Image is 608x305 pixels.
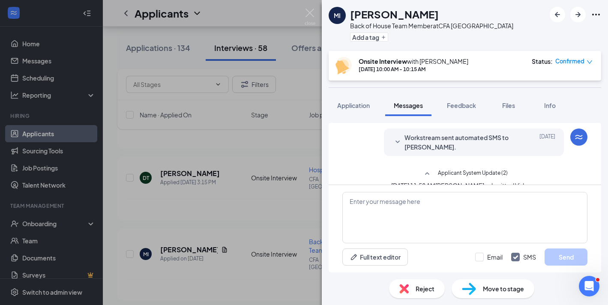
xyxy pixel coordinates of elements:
[550,7,565,22] button: ArrowLeftNew
[392,137,403,147] svg: SmallChevronDown
[574,132,584,142] svg: WorkstreamLogo
[579,276,599,296] iframe: Intercom live chat
[334,11,341,20] div: MI
[359,66,468,73] div: [DATE] 10:00 AM - 10:15 AM
[391,182,532,199] span: [PERSON_NAME] submitted Video Submission.
[539,133,555,152] span: [DATE]
[394,102,423,109] span: Messages
[545,248,587,266] button: Send
[416,284,434,293] span: Reject
[483,284,524,293] span: Move to stage
[447,102,476,109] span: Feedback
[391,182,435,189] span: [DATE] 11:58 AM
[359,57,468,66] div: with [PERSON_NAME]
[342,248,408,266] button: Full text editorPen
[404,133,517,152] span: Workstream sent automated SMS to [PERSON_NAME].
[359,57,407,65] b: Onsite Interview
[532,57,553,66] div: Status :
[555,57,584,66] span: Confirmed
[350,7,439,21] h1: [PERSON_NAME]
[544,102,556,109] span: Info
[552,9,563,20] svg: ArrowLeftNew
[350,253,358,261] svg: Pen
[587,59,593,65] span: down
[337,102,370,109] span: Application
[573,9,583,20] svg: ArrowRight
[350,21,513,30] div: Back of House Team Member at CFA [GEOGRAPHIC_DATA]
[502,102,515,109] span: Files
[381,35,386,40] svg: Plus
[350,33,388,42] button: PlusAdd a tag
[570,7,586,22] button: ArrowRight
[422,169,508,179] button: SmallChevronUpApplicant System Update (2)
[422,169,432,179] svg: SmallChevronUp
[591,9,601,20] svg: Ellipses
[438,169,508,179] span: Applicant System Update (2)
